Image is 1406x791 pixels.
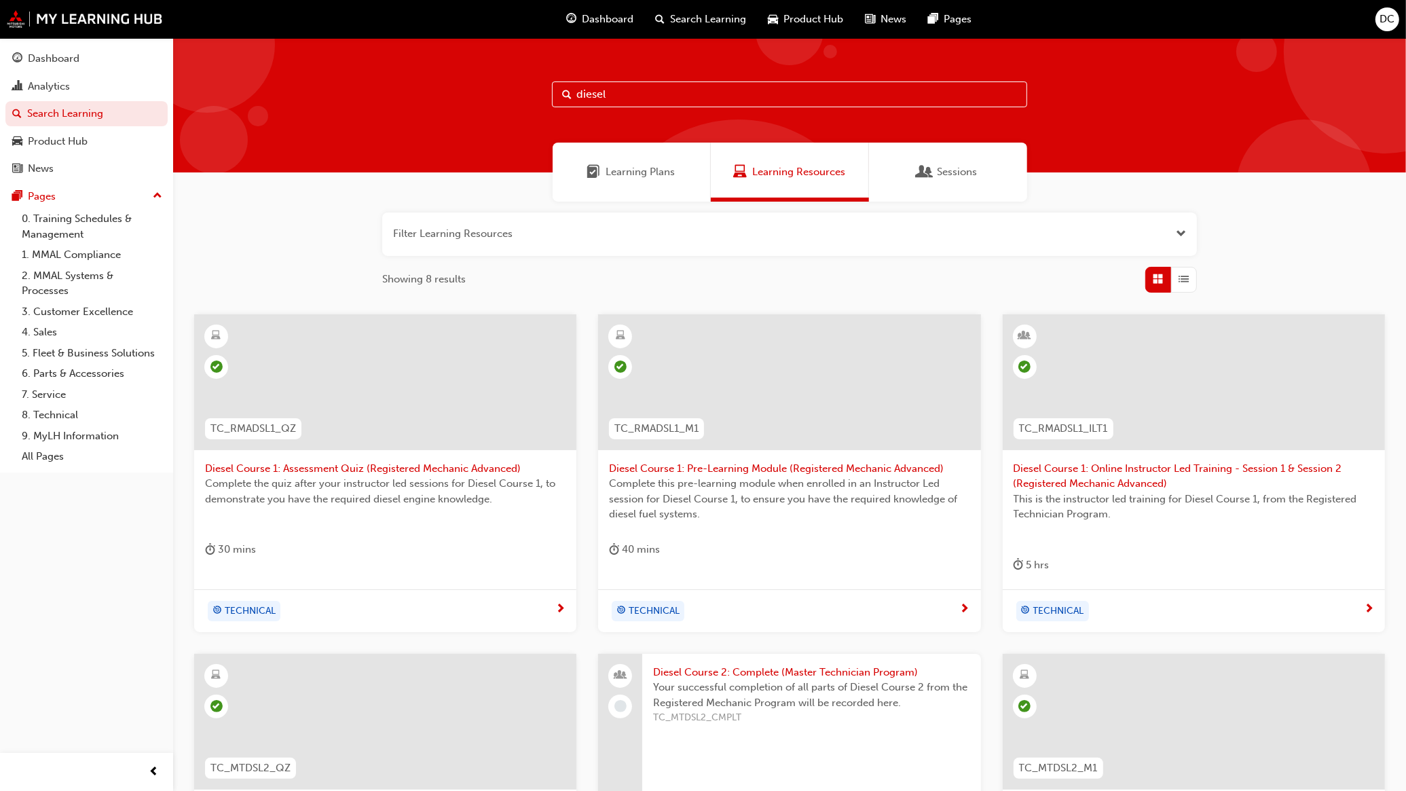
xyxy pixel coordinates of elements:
a: Product Hub [5,129,168,154]
span: TC_MTDSL2_M1 [1019,760,1098,776]
span: Learning Plans [606,164,676,180]
a: SessionsSessions [869,143,1027,202]
a: Search Learning [5,101,168,126]
span: guage-icon [567,11,577,28]
a: 2. MMAL Systems & Processes [16,265,168,301]
span: Diesel Course 2: Complete (Master Technician Program) [653,665,969,680]
span: TC_RMADSL1_QZ [210,421,296,437]
span: duration-icon [205,541,215,558]
span: up-icon [153,187,162,205]
a: Analytics [5,74,168,99]
span: TC_RMADSL1_ILT1 [1019,421,1108,437]
span: Diesel Course 1: Pre-Learning Module (Registered Mechanic Advanced) [609,461,969,477]
span: Dashboard [582,12,634,27]
span: news-icon [866,11,876,28]
span: News [881,12,907,27]
a: guage-iconDashboard [556,5,645,33]
a: 3. Customer Excellence [16,301,168,323]
div: 5 hrs [1014,557,1050,574]
span: Search Learning [671,12,747,27]
span: TECHNICAL [225,604,276,619]
a: TC_RMADSL1_QZDiesel Course 1: Assessment Quiz (Registered Mechanic Advanced)Complete the quiz aft... [194,314,576,632]
span: Learning Resources [733,164,747,180]
span: learningResourceType_ELEARNING-icon [1020,667,1029,684]
span: chart-icon [12,81,22,93]
span: This is the instructor led training for Diesel Course 1, from the Registered Technician Program. [1014,492,1374,522]
span: Diesel Course 1: Assessment Quiz (Registered Mechanic Advanced) [205,461,566,477]
span: news-icon [12,163,22,175]
a: Dashboard [5,46,168,71]
div: Product Hub [28,134,88,149]
a: TC_RMADSL1_ILT1Diesel Course 1: Online Instructor Led Training - Session 1 & Session 2 (Registere... [1003,314,1385,632]
button: Open the filter [1176,226,1186,242]
div: 40 mins [609,541,660,558]
a: News [5,156,168,181]
span: Learning Resources [752,164,845,180]
span: TC_MTDSL2_QZ [210,760,291,776]
a: pages-iconPages [918,5,983,33]
a: Learning ResourcesLearning Resources [711,143,869,202]
span: List [1179,272,1189,287]
button: DC [1375,7,1399,31]
span: Pages [944,12,972,27]
span: next-icon [555,604,566,616]
a: 9. MyLH Information [16,426,168,447]
span: Product Hub [784,12,844,27]
span: Learning Plans [587,164,601,180]
span: learningResourceType_INSTRUCTOR_LED-icon [1020,327,1029,345]
a: mmal [7,10,163,28]
span: learningResourceType_ELEARNING-icon [212,667,221,684]
span: learningRecordVerb_PASS-icon [210,361,223,373]
span: learningRecordVerb_PASS-icon [614,361,627,373]
span: car-icon [769,11,779,28]
span: learningRecordVerb_NONE-icon [614,700,627,712]
span: Sessions [938,164,978,180]
span: Complete this pre-learning module when enrolled in an Instructor Led session for Diesel Course 1,... [609,476,969,522]
a: 8. Technical [16,405,168,426]
span: search-icon [12,108,22,120]
span: learningRecordVerb_COMPLETE-icon [1018,361,1031,373]
a: Learning PlansLearning Plans [553,143,711,202]
div: News [28,161,54,177]
a: 0. Training Schedules & Management [16,208,168,244]
span: Grid [1153,272,1164,287]
span: learningRecordVerb_PASS-icon [210,700,223,712]
a: news-iconNews [855,5,918,33]
span: prev-icon [149,764,160,781]
span: learningResourceType_ELEARNING-icon [616,327,625,345]
span: target-icon [1021,602,1031,620]
span: TC_RMADSL1_M1 [614,421,699,437]
a: All Pages [16,446,168,467]
span: duration-icon [1014,557,1024,574]
a: search-iconSearch Learning [645,5,758,33]
a: 4. Sales [16,322,168,343]
div: Analytics [28,79,70,94]
span: search-icon [656,11,665,28]
span: Showing 8 results [382,272,466,287]
span: duration-icon [609,541,619,558]
span: guage-icon [12,53,22,65]
a: 6. Parts & Accessories [16,363,168,384]
span: learningRecordVerb_PASS-icon [1018,700,1031,712]
span: pages-icon [12,191,22,203]
input: Search... [552,81,1027,107]
a: 5. Fleet & Business Solutions [16,343,168,364]
div: Pages [28,189,56,204]
span: target-icon [212,602,222,620]
button: DashboardAnalyticsSearch LearningProduct HubNews [5,43,168,184]
div: 30 mins [205,541,256,558]
span: TECHNICAL [629,604,680,619]
span: learningResourceType_ELEARNING-icon [212,327,221,345]
span: TC_MTDSL2_CMPLT [653,710,969,726]
button: Pages [5,184,168,209]
a: TC_RMADSL1_M1Diesel Course 1: Pre-Learning Module (Registered Mechanic Advanced)Complete this pre... [598,314,980,632]
div: Dashboard [28,51,79,67]
span: Your successful completion of all parts of Diesel Course 2 from the Registered Mechanic Program w... [653,680,969,710]
a: 1. MMAL Compliance [16,244,168,265]
span: Search [562,87,572,103]
span: car-icon [12,136,22,148]
span: Complete the quiz after your instructor led sessions for Diesel Course 1, to demonstrate you have... [205,476,566,507]
span: next-icon [1364,604,1374,616]
span: Diesel Course 1: Online Instructor Led Training - Session 1 & Session 2 (Registered Mechanic Adva... [1014,461,1374,492]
